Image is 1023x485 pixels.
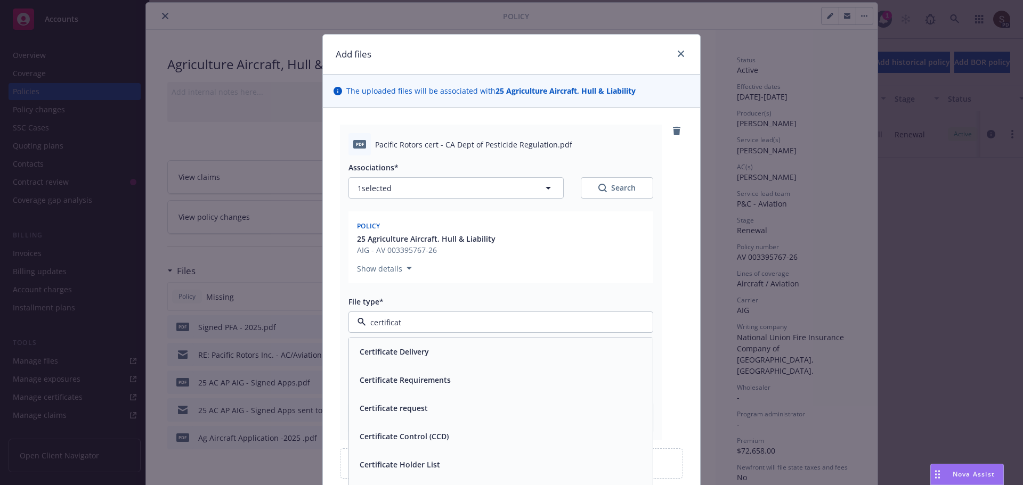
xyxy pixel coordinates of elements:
[360,374,451,385] button: Certificate Requirements
[931,464,944,484] div: Drag to move
[953,470,995,479] span: Nova Assist
[360,459,440,470] button: Certificate Holder List
[366,317,631,328] input: Filter by keyword
[360,346,429,357] button: Certificate Delivery
[348,297,384,307] span: File type*
[340,448,683,479] div: Upload new files
[930,464,1004,485] button: Nova Assist
[360,431,449,442] button: Certificate Control (CCD)
[360,402,428,414] button: Certificate request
